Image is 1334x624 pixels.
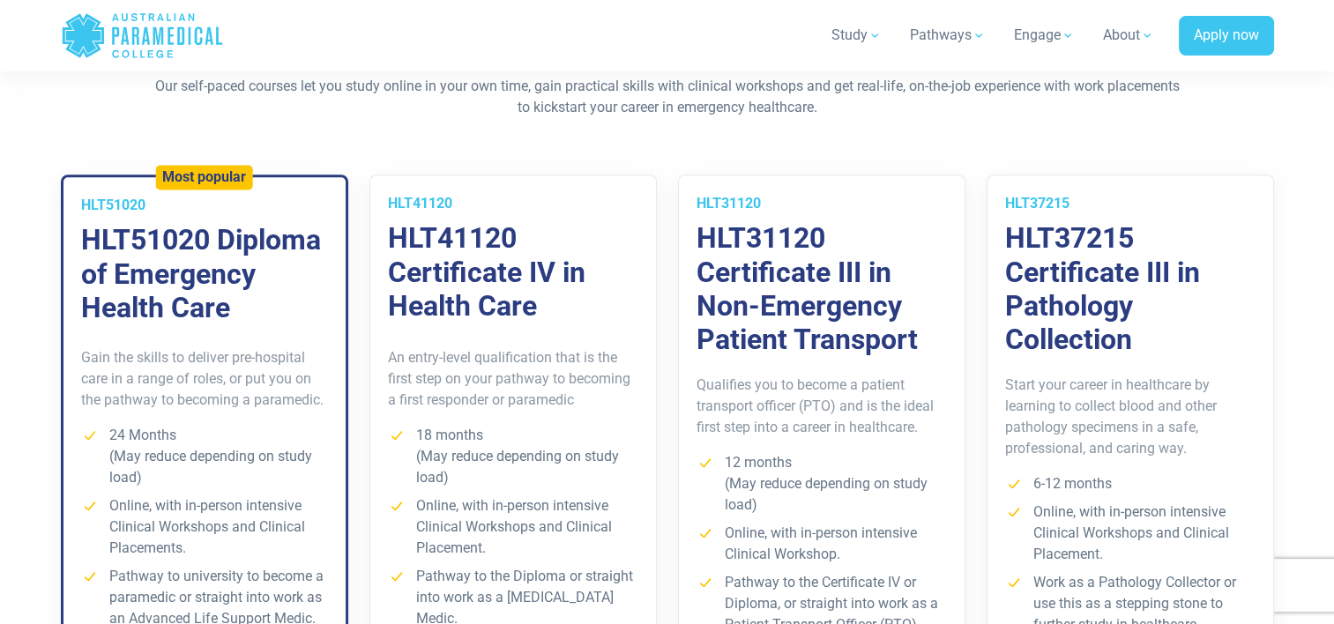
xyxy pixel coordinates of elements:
[388,347,638,411] p: An entry-level qualification that is the first step on your pathway to becoming a first responder...
[1005,473,1256,494] li: 6-12 months
[821,11,892,60] a: Study
[388,495,638,559] li: Online, with in-person intensive Clinical Workshops and Clinical Placement.
[1092,11,1165,60] a: About
[388,221,638,323] h3: HLT41120 Certificate IV in Health Care
[81,425,328,488] li: 24 Months (May reduce depending on study load)
[697,523,947,565] li: Online, with in-person intensive Clinical Workshop.
[81,495,328,559] li: Online, with in-person intensive Clinical Workshops and Clinical Placements.
[697,195,761,212] span: HLT31120
[1179,16,1274,56] a: Apply now
[81,197,145,213] span: HLT51020
[81,347,328,411] p: Gain the skills to deliver pre-hospital care in a range of roles, or put you on the pathway to be...
[1005,501,1256,565] li: Online, with in-person intensive Clinical Workshops and Clinical Placement.
[1005,221,1256,357] h3: HLT37215 Certificate III in Pathology Collection
[697,375,947,438] p: Qualifies you to become a patient transport officer (PTO) and is the ideal first step into a care...
[61,7,224,64] a: Australian Paramedical College
[697,221,947,357] h3: HLT31120 Certificate III in Non-Emergency Patient Transport
[388,195,452,212] span: HLT41120
[697,452,947,516] li: 12 months (May reduce depending on study load)
[152,76,1183,118] p: Our self-paced courses let you study online in your own time, gain practical skills with clinical...
[162,169,246,186] h5: Most popular
[1005,375,1256,459] p: Start your career in healthcare by learning to collect blood and other pathology specimens in a s...
[1003,11,1085,60] a: Engage
[899,11,996,60] a: Pathways
[1005,195,1069,212] span: HLT37215
[388,425,638,488] li: 18 months (May reduce depending on study load)
[81,223,328,324] h3: HLT51020 Diploma of Emergency Health Care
